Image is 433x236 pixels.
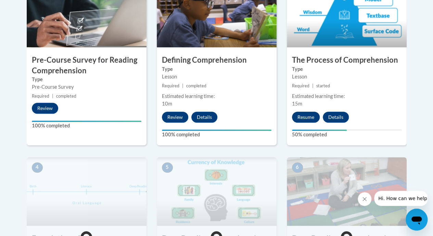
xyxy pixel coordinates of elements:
button: Review [162,112,188,123]
span: 5 [162,162,173,173]
span: Required [292,83,309,88]
h3: Defining Comprehension [157,55,277,65]
div: Your progress [162,129,271,131]
div: Your progress [32,121,141,122]
span: completed [56,94,76,99]
button: Details [191,112,217,123]
label: Type [162,65,271,73]
label: Type [292,65,402,73]
span: Hi. How can we help? [4,5,55,10]
label: Type [32,76,141,83]
div: Your progress [292,129,347,131]
img: Course Image [27,157,147,226]
div: Estimated learning time: [162,92,271,100]
iframe: Button to launch messaging window [406,209,428,231]
label: 50% completed [292,131,402,138]
div: Lesson [292,73,402,80]
button: Details [323,112,349,123]
img: Course Image [287,157,407,226]
span: | [182,83,183,88]
span: 10m [162,101,172,107]
iframe: Message from company [374,191,428,206]
div: Estimated learning time: [292,92,402,100]
span: started [316,83,330,88]
label: 100% completed [32,122,141,129]
span: 15m [292,101,302,107]
iframe: Close message [358,192,371,206]
div: Lesson [162,73,271,80]
span: completed [186,83,206,88]
span: | [312,83,314,88]
button: Resume [292,112,320,123]
label: 100% completed [162,131,271,138]
span: 4 [32,162,43,173]
button: Review [32,103,58,114]
h3: Pre-Course Survey for Reading Comprehension [27,55,147,76]
span: Required [162,83,179,88]
h3: The Process of Comprehension [287,55,407,65]
span: 6 [292,162,303,173]
div: Pre-Course Survey [32,83,141,91]
img: Course Image [157,157,277,226]
span: | [52,94,53,99]
span: Required [32,94,49,99]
